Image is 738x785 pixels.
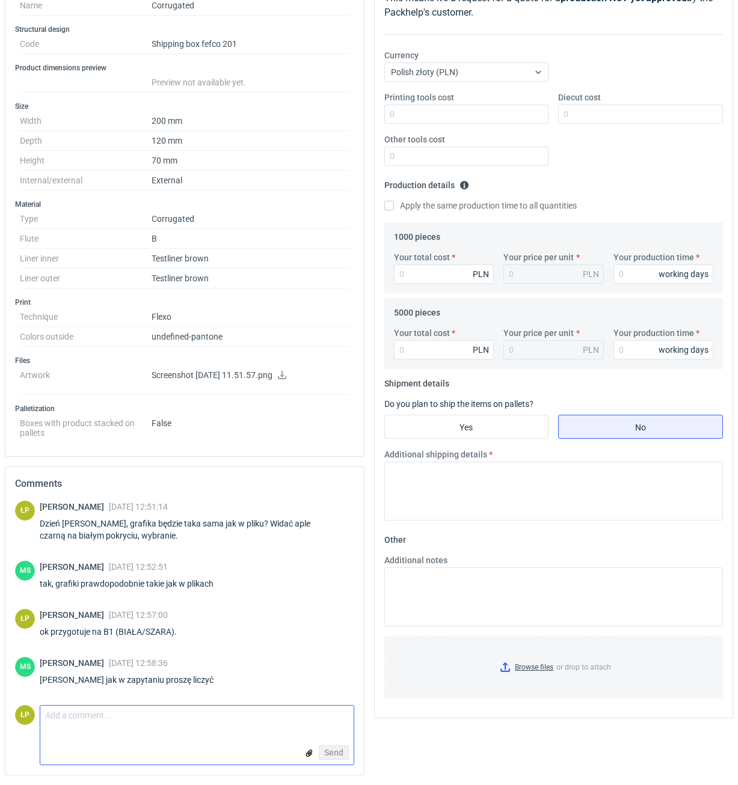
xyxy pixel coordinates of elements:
dd: Shipping box fefco 201 [152,34,349,54]
label: Apply the same production time to all quantities [384,200,577,212]
dt: Code [20,34,152,54]
h3: Size [15,102,354,111]
dt: Type [20,209,152,229]
figcaption: ŁP [15,705,35,725]
figcaption: ŁP [15,609,35,629]
p: Screenshot [DATE] 11.51.57.png [152,370,349,381]
label: Currency [384,49,419,61]
span: [PERSON_NAME] [40,658,109,668]
dd: False [152,414,349,438]
legend: Production details [384,176,469,190]
figcaption: MS [15,561,35,581]
input: 0 [613,264,714,284]
div: Łukasz Postawa [15,705,35,725]
dt: Width [20,111,152,131]
dd: Testliner brown [152,269,349,289]
dd: Flexo [152,307,349,327]
dt: Artwork [20,365,152,395]
h3: Structural design [15,25,354,34]
div: PLN [473,268,489,280]
label: Your total cost [394,251,450,263]
input: 0 [384,105,549,124]
div: Łukasz Postawa [15,501,35,521]
dd: 70 mm [152,151,349,171]
legend: Shipment details [384,374,449,388]
span: [DATE] 12:51:14 [109,502,168,512]
label: Yes [384,415,549,439]
label: Diecut cost [558,91,601,103]
h3: Print [15,298,354,307]
button: Send [319,745,349,760]
dt: Flute [20,229,152,249]
div: PLN [473,344,489,356]
dt: Depth [20,131,152,151]
div: Łukasz Postawa [15,609,35,629]
dd: 120 mm [152,131,349,151]
input: 0 [558,105,723,124]
span: [DATE] 12:57:00 [109,610,168,620]
dt: Internal/external [20,171,152,191]
dt: Colors outside [20,327,152,347]
label: Additional shipping details [384,448,487,460]
span: [DATE] 12:52:51 [109,562,168,572]
div: Dzień [PERSON_NAME], grafika będzie taka sama jak w pliku? Widać aple czarną na białym pokryciu, ... [40,518,354,542]
input: 0 [394,340,494,359]
dt: Technique [20,307,152,327]
div: [PERSON_NAME] jak w zapytaniu proszę liczyć [40,674,228,686]
dt: Height [20,151,152,171]
span: [DATE] 12:58:36 [109,658,168,668]
dd: undefined-pantone [152,327,349,347]
label: Your production time [613,251,694,263]
div: PLN [583,268,599,280]
h3: Material [15,200,354,209]
h3: Product dimensions preview [15,63,354,73]
span: Preview not available yet. [152,78,246,87]
label: Do you plan to ship the items on pallets? [384,399,534,409]
dd: B [152,229,349,249]
dd: Corrugated [152,209,349,229]
div: PLN [583,344,599,356]
div: Maciej Sikora [15,657,35,677]
div: ok przygotuje na B1 (BIAŁA/SZARA). [40,626,191,638]
input: 0 [613,340,714,359]
dd: 200 mm [152,111,349,131]
dt: Liner inner [20,249,152,269]
label: Additional notes [384,554,447,566]
label: Your price per unit [503,327,574,339]
label: Your total cost [394,327,450,339]
span: Polish złoty (PLN) [391,67,458,77]
label: Your price per unit [503,251,574,263]
label: or drop to attach [385,637,723,698]
div: working days [659,268,709,280]
span: [PERSON_NAME] [40,610,109,620]
input: 0 [384,147,549,166]
label: No [558,415,723,439]
legend: 1000 pieces [394,227,440,242]
dd: Testliner brown [152,249,349,269]
span: [PERSON_NAME] [40,562,109,572]
h3: Files [15,356,354,365]
figcaption: MS [15,657,35,677]
span: [PERSON_NAME] [40,502,109,512]
div: working days [659,344,709,356]
dt: Liner outer [20,269,152,289]
div: tak, grafiki prawdopodobnie takie jak w plikach [40,578,228,590]
dd: External [152,171,349,191]
dt: Boxes with product stacked on pallets [20,414,152,438]
span: Send [324,748,343,757]
figcaption: ŁP [15,501,35,521]
h3: Palletization [15,404,354,414]
div: Maciej Sikora [15,561,35,581]
label: Other tools cost [384,133,445,145]
h2: Comments [15,477,354,491]
label: Printing tools cost [384,91,454,103]
label: Your production time [613,327,694,339]
legend: Other [384,530,406,545]
input: 0 [394,264,494,284]
legend: 5000 pieces [394,303,440,317]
